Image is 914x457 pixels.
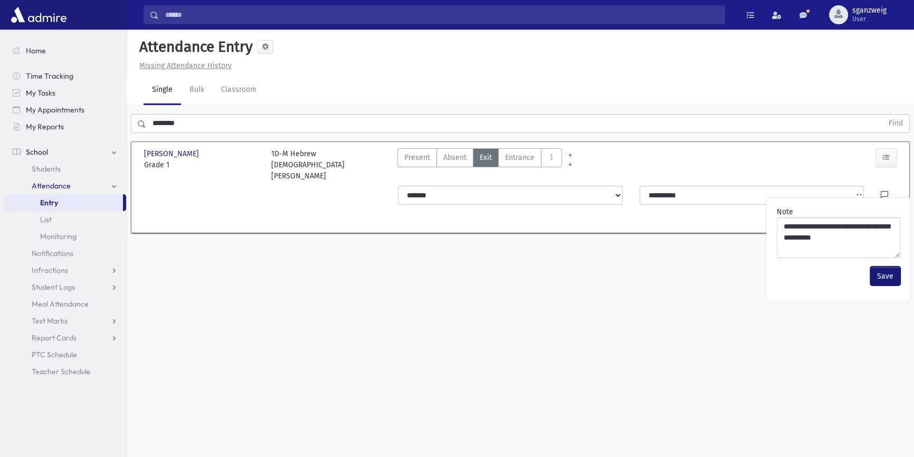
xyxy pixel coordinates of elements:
[4,42,126,59] a: Home
[26,46,46,55] span: Home
[852,6,887,15] span: sganzweig
[32,282,75,292] span: Student Logs
[852,15,887,23] span: User
[4,363,126,380] a: Teacher Schedule
[26,122,64,131] span: My Reports
[32,265,68,275] span: Infractions
[505,152,535,163] span: Entrance
[271,148,388,182] div: 1D-M Hebrew [DEMOGRAPHIC_DATA][PERSON_NAME]
[4,68,126,84] a: Time Tracking
[4,177,126,194] a: Attendance
[40,198,58,207] span: Entry
[144,148,201,159] span: [PERSON_NAME]
[32,249,73,258] span: Notifications
[777,206,793,217] label: Note
[4,262,126,279] a: Infractions
[32,350,77,359] span: PTC Schedule
[135,61,232,70] a: Missing Attendance History
[4,160,126,177] a: Students
[4,144,126,160] a: School
[144,75,181,105] a: Single
[4,279,126,296] a: Student Logs
[181,75,213,105] a: Bulk
[8,4,69,25] img: AdmirePro
[4,245,126,262] a: Notifications
[40,215,52,224] span: List
[213,75,265,105] a: Classroom
[443,152,466,163] span: Absent
[135,38,253,56] h5: Attendance Entry
[32,333,77,342] span: Report Cards
[26,147,48,157] span: School
[397,148,562,182] div: AttTypes
[159,5,725,24] input: Search
[32,299,89,309] span: Meal Attendance
[26,88,55,98] span: My Tasks
[4,101,126,118] a: My Appointments
[4,312,126,329] a: Test Marks
[32,181,71,191] span: Attendance
[26,71,73,81] span: Time Tracking
[32,367,91,376] span: Teacher Schedule
[40,232,77,241] span: Monitoring
[144,159,261,170] span: Grade 1
[4,346,126,363] a: PTC Schedule
[4,211,126,228] a: List
[32,316,68,326] span: Test Marks
[4,296,126,312] a: Meal Attendance
[4,194,123,211] a: Entry
[4,118,126,135] a: My Reports
[4,329,126,346] a: Report Cards
[4,228,126,245] a: Monitoring
[480,152,492,163] span: Exit
[882,115,909,132] button: Find
[404,152,430,163] span: Present
[32,164,61,174] span: Students
[870,266,900,285] button: Save
[139,61,232,70] u: Missing Attendance History
[26,105,84,115] span: My Appointments
[4,84,126,101] a: My Tasks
